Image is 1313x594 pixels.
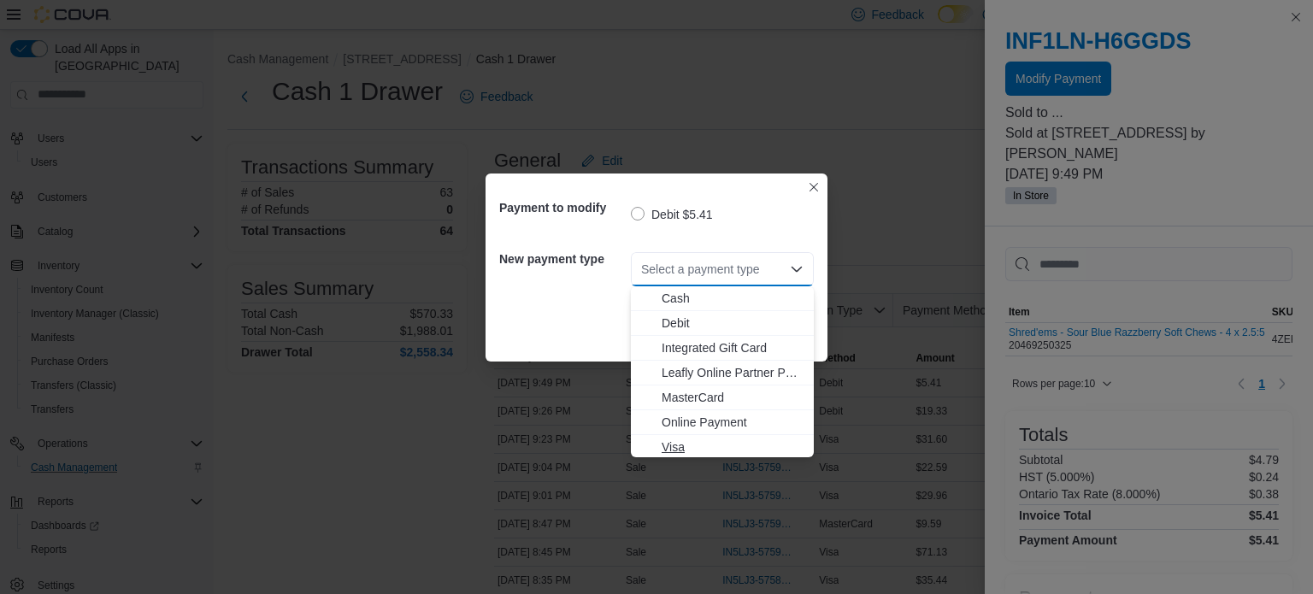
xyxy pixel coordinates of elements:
[641,259,643,279] input: Accessible screen reader label
[631,435,814,460] button: Visa
[631,204,713,225] label: Debit $5.41
[631,311,814,336] button: Debit
[499,191,627,225] h5: Payment to modify
[631,410,814,435] button: Online Payment
[662,339,804,356] span: Integrated Gift Card
[662,315,804,332] span: Debit
[790,262,804,276] button: Close list of options
[631,286,814,460] div: Choose from the following options
[662,438,804,456] span: Visa
[631,286,814,311] button: Cash
[499,242,627,276] h5: New payment type
[631,385,814,410] button: MasterCard
[662,290,804,307] span: Cash
[631,361,814,385] button: Leafly Online Partner Payment
[662,389,804,406] span: MasterCard
[662,364,804,381] span: Leafly Online Partner Payment
[631,336,814,361] button: Integrated Gift Card
[804,177,824,197] button: Closes this modal window
[662,414,804,431] span: Online Payment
